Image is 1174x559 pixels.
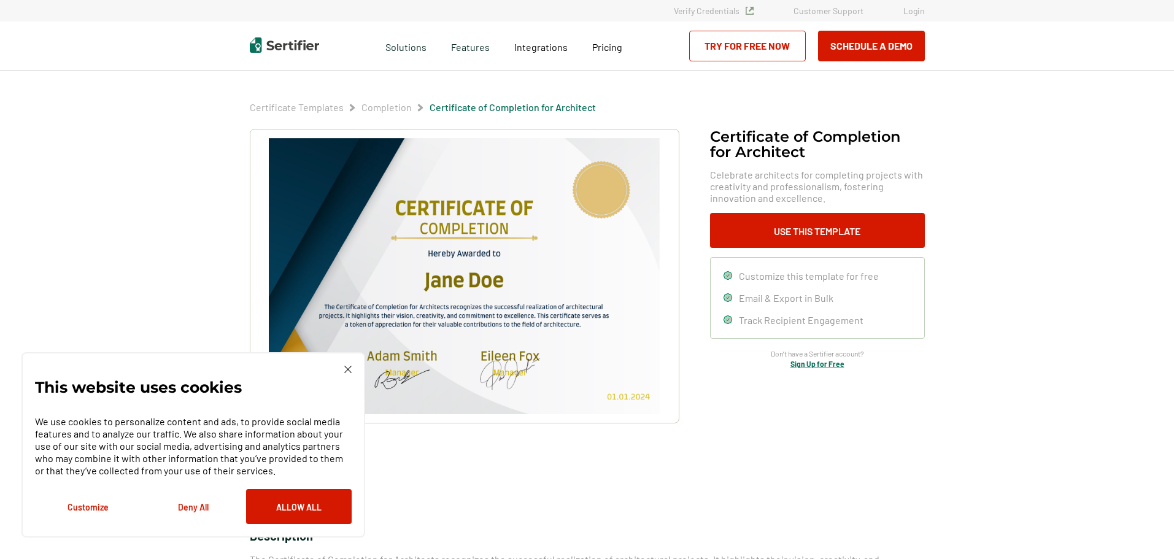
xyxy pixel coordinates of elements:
span: Email & Export in Bulk [739,292,833,304]
img: Sertifier | Digital Credentialing Platform [250,37,319,53]
a: Sign Up for Free [790,360,844,368]
a: Try for Free Now [689,31,806,61]
span: Completion [361,101,412,114]
span: Celebrate architects for completing projects with creativity and professionalism, fostering innov... [710,169,925,204]
a: Certificate Templates [250,101,344,113]
button: Deny All [141,489,246,524]
a: Login [903,6,925,16]
div: Breadcrumb [250,101,596,114]
h1: Certificate of Completion​ for Architect [710,129,925,160]
p: This website uses cookies [35,381,242,393]
a: Verify Credentials [674,6,754,16]
span: Pricing [592,41,622,53]
span: Solutions [385,38,427,53]
span: Integrations [514,41,568,53]
img: Verified [746,7,754,15]
button: Schedule a Demo [818,31,925,61]
button: Customize [35,489,141,524]
span: Track Recipient Engagement [739,314,863,326]
a: Customer Support [794,6,863,16]
p: We use cookies to personalize content and ads, to provide social media features and to analyze ou... [35,415,352,477]
a: Pricing [592,38,622,53]
iframe: Chat Widget [1113,500,1174,559]
img: Cookie Popup Close [344,366,352,373]
span: Features [451,38,490,53]
a: Completion [361,101,412,113]
span: Certificate of Completion​ for Architect [430,101,596,114]
span: Customize this template for free [739,270,879,282]
a: Integrations [514,38,568,53]
img: Certificate of Completion​ for Architect [269,138,659,414]
a: Certificate of Completion​ for Architect [430,101,596,113]
span: Certificate Templates [250,101,344,114]
button: Allow All [246,489,352,524]
button: Use This Template [710,213,925,248]
span: Don’t have a Sertifier account? [771,348,864,360]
